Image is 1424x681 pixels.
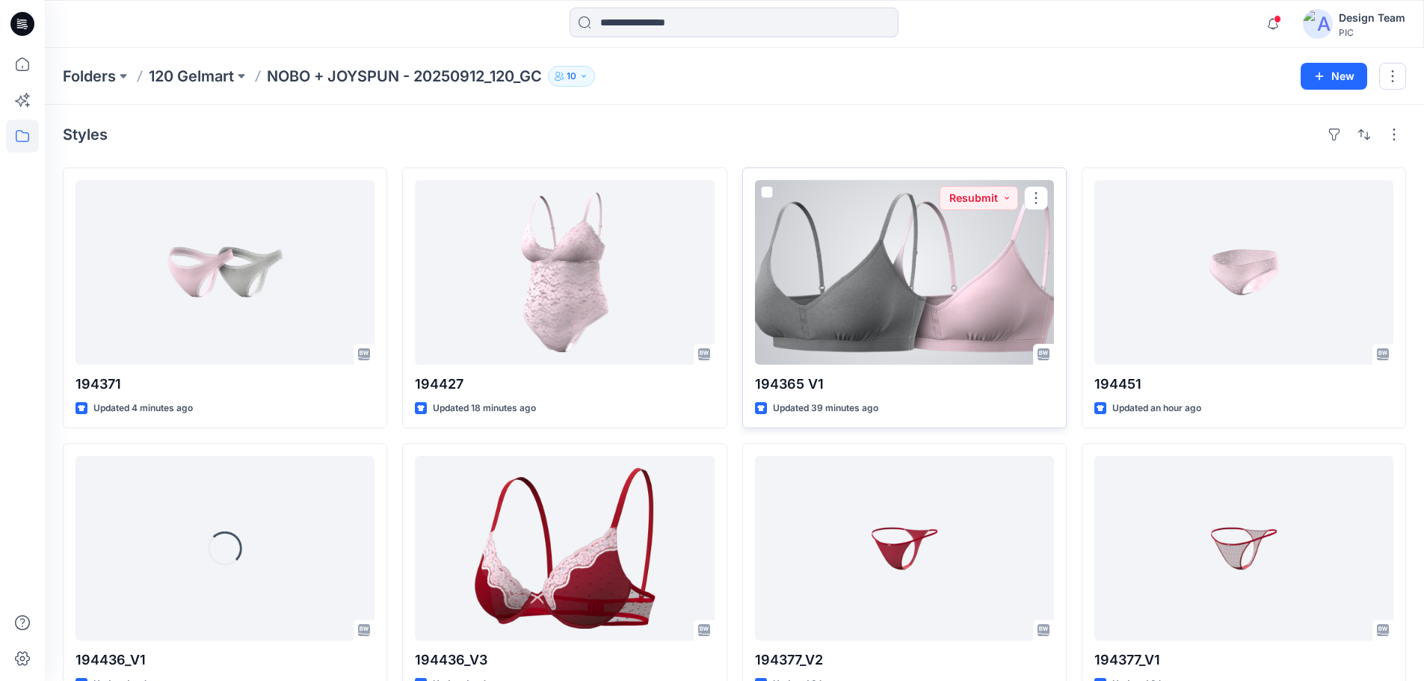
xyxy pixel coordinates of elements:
p: 10 [567,68,576,84]
p: 194371 [75,374,375,395]
a: 194377_V2 [755,456,1054,641]
p: 194451 [1094,374,1393,395]
a: 194436_V3 [415,456,714,641]
p: 194365 V1 [755,374,1054,395]
p: 194436_V1 [75,650,375,671]
a: Folders [63,66,116,87]
p: 194436_V3 [415,650,714,671]
p: NOBO + JOYSPUN - 20250912_120_GC [267,66,542,87]
img: avatar [1303,9,1333,39]
a: 120 Gelmart [149,66,234,87]
button: 10 [548,66,595,87]
p: Updated 4 minutes ago [93,401,193,416]
p: 194377_V1 [1094,650,1393,671]
p: Updated 18 minutes ago [433,401,536,416]
p: 194427 [415,374,714,395]
a: 194377_V1 [1094,456,1393,641]
h4: Styles [63,126,108,144]
a: 194451 [1094,180,1393,365]
p: Updated an hour ago [1112,401,1201,416]
a: 194365 V1 [755,180,1054,365]
div: PIC [1339,27,1405,38]
a: 194371 [75,180,375,365]
a: 194427 [415,180,714,365]
p: Updated 39 minutes ago [773,401,878,416]
button: New [1301,63,1367,90]
div: Design Team [1339,9,1405,27]
p: 194377_V2 [755,650,1054,671]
